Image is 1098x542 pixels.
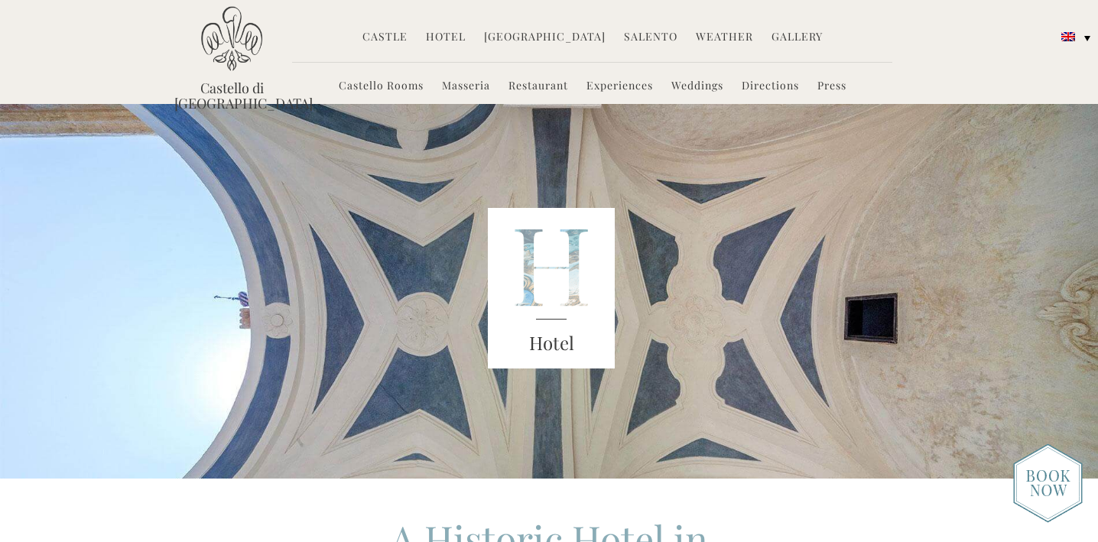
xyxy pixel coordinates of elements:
a: Restaurant [508,78,568,96]
a: Salento [624,29,677,47]
a: Experiences [586,78,653,96]
a: Castle [362,29,408,47]
h3: Hotel [488,329,615,357]
a: Press [817,78,846,96]
a: Castello Rooms [339,78,424,96]
a: Castello di [GEOGRAPHIC_DATA] [174,80,289,111]
img: Castello di Ugento [201,6,262,71]
img: new-booknow.png [1013,443,1083,523]
a: Gallery [772,29,823,47]
a: Directions [742,78,799,96]
a: Hotel [426,29,466,47]
a: Masseria [442,78,490,96]
img: English [1061,32,1075,41]
a: Weddings [671,78,723,96]
a: [GEOGRAPHIC_DATA] [484,29,606,47]
a: Weather [696,29,753,47]
img: castello_header_block.png [488,208,615,368]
